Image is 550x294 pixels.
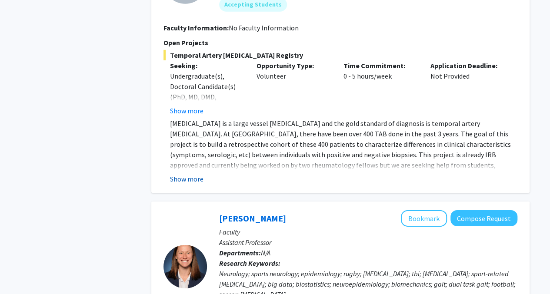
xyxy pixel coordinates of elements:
p: Faculty [219,227,517,237]
b: Research Keywords: [219,259,280,268]
b: Departments: [219,248,261,257]
span: N/A [261,248,270,257]
button: Add Katie Hunzinger to Bookmarks [401,210,447,227]
p: Assistant Professor [219,237,517,248]
button: Show more [170,106,203,116]
button: Show more [170,174,203,184]
div: 0 - 5 hours/week [337,60,424,116]
b: Faculty Information: [163,23,229,32]
p: [MEDICAL_DATA] is a large vessel [MEDICAL_DATA] and the gold standard of diagnosis is temporal ar... [170,118,517,181]
p: Time Commitment: [343,60,417,71]
div: Undergraduate(s), Doctoral Candidate(s) (PhD, MD, DMD, PharmD, etc.), Medical Resident(s) / Medic... [170,71,244,133]
div: Volunteer [250,60,337,116]
div: Not Provided [424,60,511,116]
span: No Faculty Information [229,23,299,32]
a: [PERSON_NAME] [219,213,286,224]
iframe: Chat [7,255,37,287]
p: Open Projects [163,37,517,48]
p: Application Deadline: [430,60,504,71]
p: Seeking: [170,60,244,71]
p: Opportunity Type: [257,60,330,71]
span: Temporal Artery [MEDICAL_DATA] Registry [163,50,517,60]
button: Compose Request to Katie Hunzinger [450,210,517,226]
